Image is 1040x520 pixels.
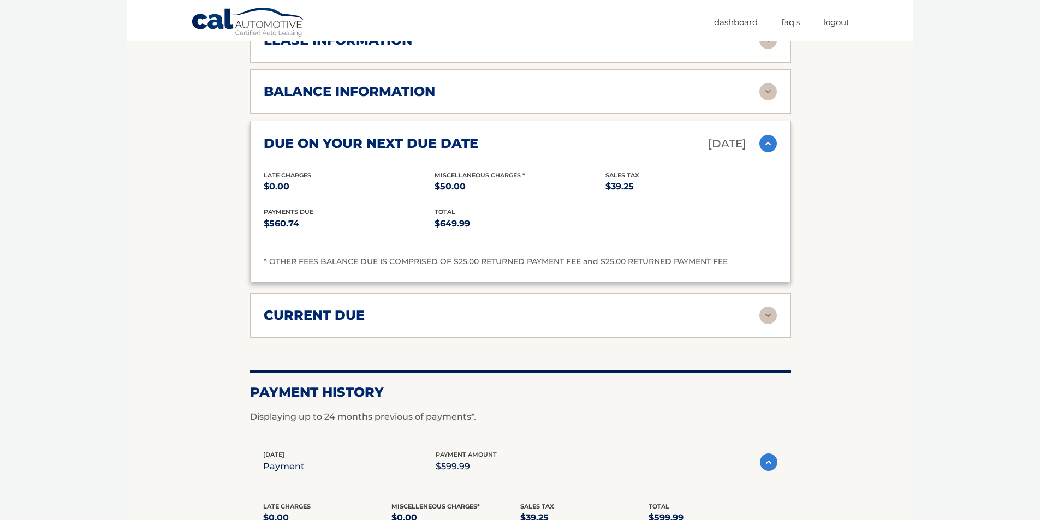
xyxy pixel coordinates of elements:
a: FAQ's [781,13,800,31]
span: total [435,208,455,216]
a: Logout [823,13,849,31]
span: Sales Tax [605,171,639,179]
span: Late Charges [264,171,311,179]
img: accordion-active.svg [760,453,777,471]
h2: due on your next due date [264,135,478,152]
span: Sales Tax [520,503,554,510]
p: $560.74 [264,216,435,231]
span: Late Charges [263,503,311,510]
p: $599.99 [436,459,497,474]
p: $50.00 [435,179,605,194]
img: accordion-rest.svg [759,83,777,100]
a: Dashboard [714,13,758,31]
span: payment amount [436,451,497,458]
span: [DATE] [263,451,284,458]
img: accordion-rest.svg [759,307,777,324]
p: $649.99 [435,216,605,231]
span: Total [649,503,669,510]
p: Displaying up to 24 months previous of payments*. [250,410,791,423]
h2: Payment History [250,384,791,401]
p: [DATE] [708,134,746,153]
span: Miscellaneous Charges * [435,171,525,179]
h2: current due [264,307,365,324]
p: $39.25 [605,179,776,194]
p: payment [263,459,305,474]
a: Cal Automotive [191,7,306,39]
img: accordion-active.svg [759,135,777,152]
h2: balance information [264,83,435,100]
div: * OTHER FEES BALANCE DUE IS COMPRISED OF $25.00 RETURNED PAYMENT FEE and $25.00 RETURNED PAYMENT FEE [264,255,777,268]
span: Payments Due [264,208,313,216]
span: Miscelleneous Charges* [391,503,480,510]
p: $0.00 [264,179,435,194]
